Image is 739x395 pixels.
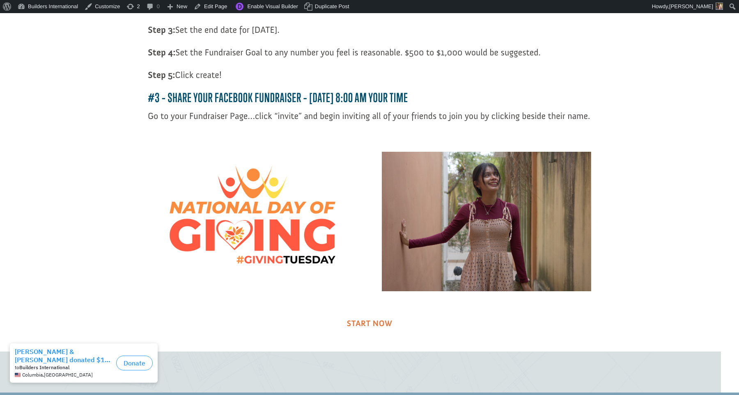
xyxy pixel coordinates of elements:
[148,69,175,80] strong: Step 5:
[148,47,541,58] span: Set the Fundraiser Goal to any number you feel is reasonable. $500 to $1,000 would be suggested.
[382,152,591,291] img: Taste of Hope Registration Postcard
[15,33,21,39] img: US.png
[19,25,69,31] strong: Builders International
[148,24,175,35] strong: Step 3:
[148,47,175,58] strong: Step 4:
[148,110,590,121] span: Go to your Fundraiser Page…click “invite” and begin inviting all of your friends to join you by c...
[148,152,357,277] img: National Day of Giving (#GIVINGTUESDAY) encourages giving back. It takes place the Tuesday after ...
[116,16,153,31] button: Donate
[148,90,408,105] span: #3 – Share your Facebook Fundraiser – [DATE] 8:00 am your time
[22,33,93,39] span: Columbia , [GEOGRAPHIC_DATA]
[148,23,591,46] p: Set the end date for [DATE].
[15,8,113,25] div: [PERSON_NAME] & [PERSON_NAME] donated $100
[337,313,402,335] a: START NOW
[15,25,113,31] div: to
[148,69,222,80] span: Click create!
[669,3,713,9] span: [PERSON_NAME]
